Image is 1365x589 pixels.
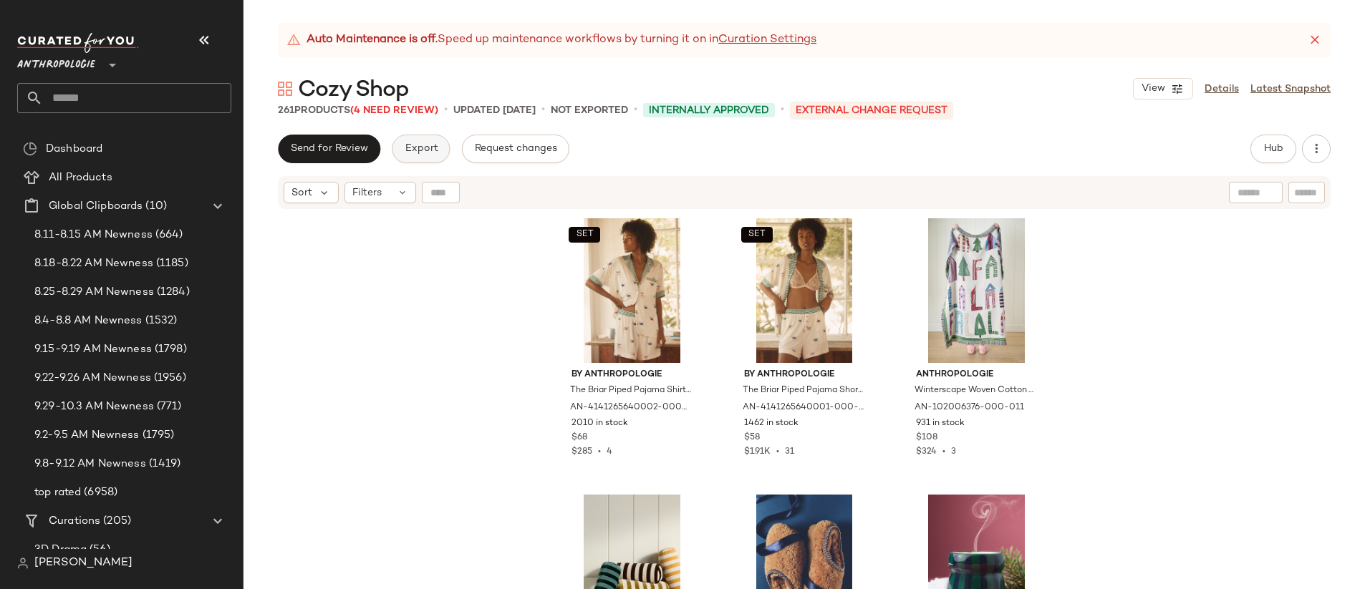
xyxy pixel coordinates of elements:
[743,384,864,397] span: The Briar Piped Pajama Shorts by Anthropologie in White, Women's, Size: 2XS, Elastane/Modal
[307,31,438,49] strong: Auto Maintenance is off.
[34,399,154,415] span: 9.29-10.3 AM Newness
[278,105,294,116] span: 261
[741,227,773,243] button: SET
[81,485,117,501] span: (6958)
[474,143,557,155] span: Request changes
[146,456,181,472] span: (1419)
[140,427,175,444] span: (1795)
[571,432,587,444] span: $68
[571,369,693,381] span: By Anthropologie
[1250,135,1296,163] button: Hub
[744,432,760,444] span: $58
[49,198,143,215] span: Global Clipboards
[916,432,937,444] span: $108
[569,227,600,243] button: SET
[1205,82,1239,97] a: Details
[290,143,368,155] span: Send for Review
[462,135,569,163] button: Request changes
[453,103,536,118] p: updated [DATE]
[1133,78,1193,99] button: View
[34,370,151,386] span: 9.22-9.26 AM Newness
[100,513,131,530] span: (205)
[34,427,140,444] span: 9.2-9.5 AM Newness
[541,102,545,119] span: •
[404,143,438,155] span: Export
[915,384,1036,397] span: Winterscape Woven Cotton Throw Blanket by Anthropologie in Ivory, Size: 50 x 70
[571,417,628,430] span: 2010 in stock
[444,102,448,119] span: •
[291,185,312,200] span: Sort
[153,227,183,243] span: (664)
[34,341,152,358] span: 9.15-9.19 AM Newness
[718,31,816,49] a: Curation Settings
[1141,83,1165,94] span: View
[916,369,1037,381] span: Anthropologie
[743,401,864,414] span: AN-4141265640001-000-010
[352,185,382,200] span: Filters
[951,447,956,457] span: 3
[785,447,794,457] span: 31
[937,447,951,457] span: •
[153,255,188,272] span: (1185)
[17,49,95,74] span: Anthropologie
[152,341,187,358] span: (1798)
[781,102,784,119] span: •
[571,447,592,457] span: $285
[151,370,186,386] span: (1956)
[916,417,965,430] span: 931 in stock
[298,76,409,104] span: Cozy Shop
[34,227,153,243] span: 8.11-8.15 AM Newness
[744,447,771,457] span: $1.91K
[771,447,785,457] span: •
[1250,82,1331,97] a: Latest Snapshot
[23,142,37,156] img: svg%3e
[592,447,607,457] span: •
[49,170,112,186] span: All Products
[634,102,637,119] span: •
[278,82,292,96] img: svg%3e
[34,284,154,301] span: 8.25-8.29 AM Newness
[143,198,167,215] span: (10)
[34,313,143,329] span: 8.4-8.8 AM Newness
[49,513,100,530] span: Curations
[744,417,799,430] span: 1462 in stock
[570,401,691,414] span: AN-4141265640002-000-010
[17,33,139,53] img: cfy_white_logo.C9jOOHJF.svg
[916,447,937,457] span: $324
[286,31,816,49] div: Speed up maintenance workflows by turning it on in
[744,369,865,381] span: By Anthropologie
[34,456,146,472] span: 9.8-9.12 AM Newness
[649,103,769,118] span: Internally Approved
[905,218,1048,363] img: 102006376_011_b
[143,313,178,329] span: (1532)
[748,230,766,240] span: SET
[278,103,438,118] div: Products
[575,230,593,240] span: SET
[34,255,153,272] span: 8.18-8.22 AM Newness
[34,555,132,572] span: [PERSON_NAME]
[607,447,612,457] span: 4
[87,542,110,558] span: (56)
[570,384,691,397] span: The Briar Piped Pajama Shirt: Short-Sleeve Edition by Anthropologie in White, Women's, Size: Medi...
[790,102,953,120] p: External Change Request
[392,135,450,163] button: Export
[1263,143,1283,155] span: Hub
[733,218,877,363] img: 4141265640001_010_b
[278,135,380,163] button: Send for Review
[34,485,81,501] span: top rated
[34,542,87,558] span: 3D Drama
[154,284,190,301] span: (1284)
[46,141,102,157] span: Dashboard
[350,105,438,116] span: (4 Need Review)
[560,218,704,363] img: 4141265640002_010_b
[915,401,1024,414] span: AN-102006376-000-011
[17,558,29,569] img: svg%3e
[551,103,628,118] p: Not Exported
[154,399,182,415] span: (771)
